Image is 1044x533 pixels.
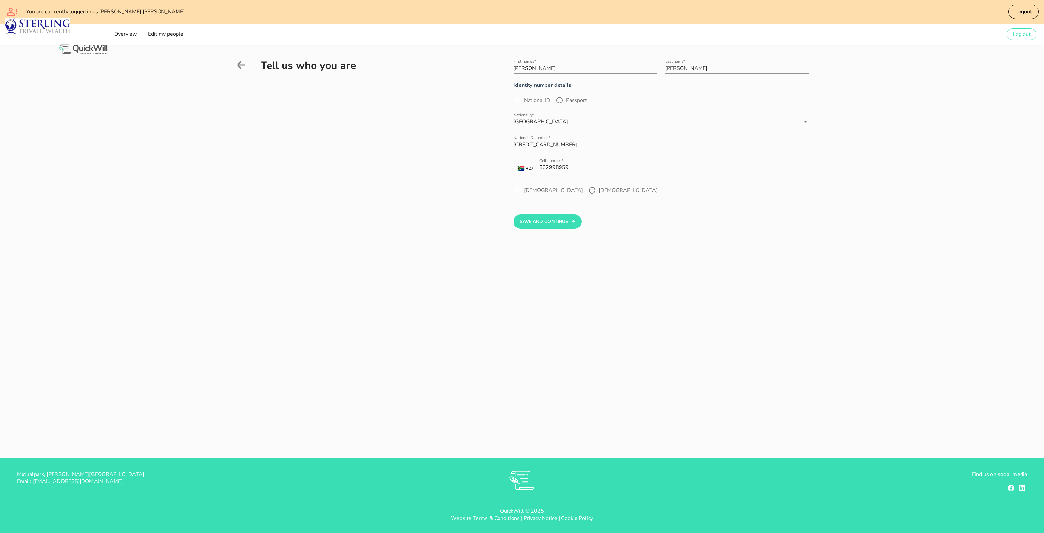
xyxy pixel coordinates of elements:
span: | [559,515,560,522]
p: QuickWill © 2025 [5,508,1039,515]
label: Last name* [665,59,685,64]
span: Log out [1012,31,1031,38]
strong: +27 [526,166,534,171]
label: National ID [524,97,550,103]
span: Overview [114,30,137,38]
label: Nationality* [514,113,535,118]
button: Log out [1007,28,1036,40]
a: Overview [112,28,139,41]
label: First names* [514,59,536,64]
a: Cookie Policy [561,515,593,522]
span: Mutualpark, [PERSON_NAME][GEOGRAPHIC_DATA] [17,471,144,478]
p: Find us on social media [690,471,1027,478]
span: Email: [EMAIL_ADDRESS][DOMAIN_NAME] [17,478,123,485]
label: [DEMOGRAPHIC_DATA] [524,187,583,194]
button: Logout [1008,5,1039,19]
label: National ID number* [514,135,550,140]
span: Edit my people [147,30,183,38]
div: [GEOGRAPHIC_DATA] [514,119,568,125]
button: Save And Continue [514,214,582,229]
div: You are currrently logged in as [PERSON_NAME] [PERSON_NAME] [26,8,580,15]
span: Logout [1015,8,1032,15]
span: | [521,515,522,522]
div: Nationality*[GEOGRAPHIC_DATA] [514,117,809,127]
a: Edit my people [146,28,185,41]
img: Sterling Wealth logo [5,18,70,35]
img: Logo [58,43,109,55]
h1: Tell us who you are [261,60,460,71]
strong: Identity number details [514,82,571,89]
img: RVs0sauIwKhMoGR03FLGkjXSOVwkZRnQsltkF0QxpTsornXsmh1o7vbL94pqF3d8sZvAAAAAElFTkSuQmCC [509,471,534,490]
label: Cell number* [539,158,563,163]
label: [DEMOGRAPHIC_DATA] [599,187,658,194]
label: Passport [566,97,587,103]
a: Privacy Notice [524,515,557,522]
a: Website Terms & Conditions [451,515,520,522]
